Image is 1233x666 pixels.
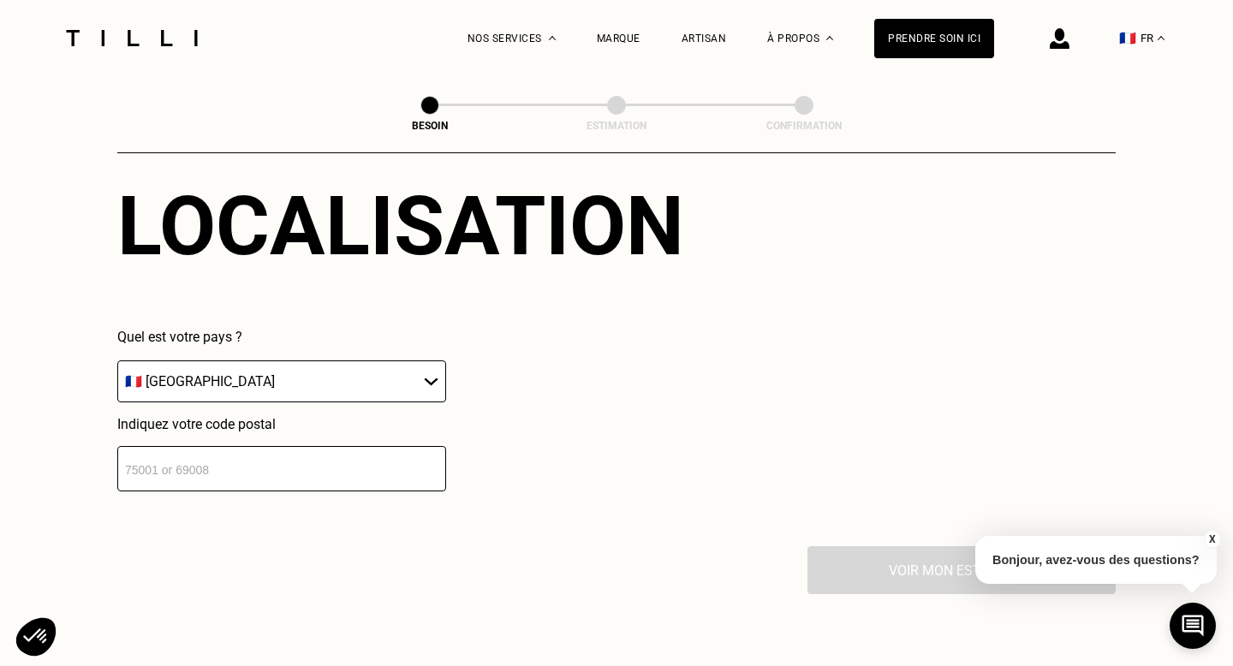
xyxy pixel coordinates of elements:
[60,30,204,46] img: Logo du service de couturière Tilli
[1050,28,1069,49] img: icône connexion
[117,329,446,345] p: Quel est votre pays ?
[874,19,994,58] a: Prendre soin ici
[1203,530,1220,549] button: X
[718,120,890,132] div: Confirmation
[682,33,727,45] a: Artisan
[1158,36,1164,40] img: menu déroulant
[117,178,684,274] div: Localisation
[117,416,446,432] p: Indiquez votre code postal
[975,536,1217,584] p: Bonjour, avez-vous des questions?
[117,446,446,491] input: 75001 or 69008
[1119,30,1136,46] span: 🇫🇷
[826,36,833,40] img: Menu déroulant à propos
[344,120,515,132] div: Besoin
[531,120,702,132] div: Estimation
[597,33,640,45] a: Marque
[549,36,556,40] img: Menu déroulant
